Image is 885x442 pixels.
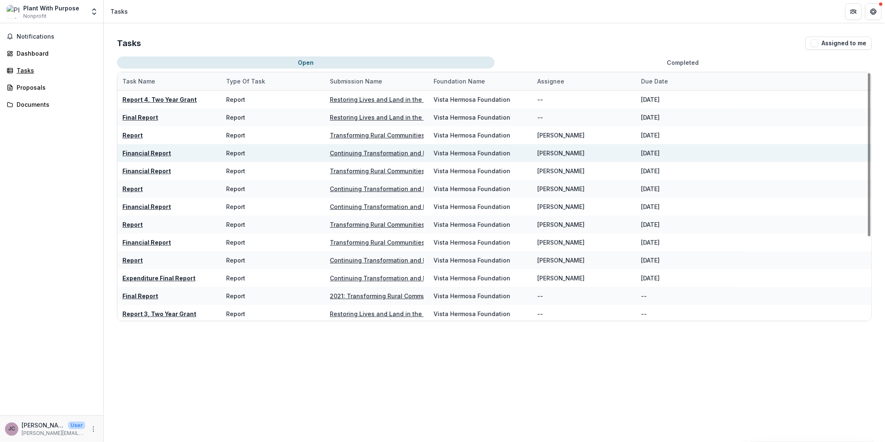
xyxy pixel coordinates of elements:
[532,72,636,90] div: Assignee
[330,221,554,228] a: Transforming Rural Communities in [GEOGRAPHIC_DATA] - Plant With Purpose
[17,83,93,92] div: Proposals
[641,238,660,247] div: [DATE]
[330,114,587,121] a: Restoring Lives and Land in the [GEOGRAPHIC_DATA] Border Region - Plant With Purpose
[226,149,245,157] div: Report
[641,256,660,265] div: [DATE]
[434,292,510,300] div: Vista Hermosa Foundation
[221,77,270,86] div: Type of Task
[532,77,569,86] div: Assignee
[117,38,141,48] h2: Tasks
[122,114,158,121] a: Final Report
[330,96,587,103] a: Restoring Lives and Land in the [GEOGRAPHIC_DATA] Border Region - Plant With Purpose
[805,37,872,50] button: Assigned to me
[17,66,93,75] div: Tasks
[330,292,571,300] a: 2021: Transforming Rural Communities in [GEOGRAPHIC_DATA] - Plant With Purpose
[325,72,429,90] div: Submission Name
[8,426,15,432] div: Jamie Chen
[122,310,196,317] a: Report 3, Two Year Grant
[107,5,131,17] nav: breadcrumb
[537,220,585,229] div: [PERSON_NAME]
[434,202,510,211] div: Vista Hermosa Foundation
[330,203,648,210] u: Continuing Transformation and Peacebuilding in the [GEOGRAPHIC_DATA] Border Region - Plant With P...
[537,238,585,247] div: [PERSON_NAME]
[641,95,660,104] div: [DATE]
[434,309,510,318] div: Vista Hermosa Foundation
[7,5,20,18] img: Plant With Purpose
[221,72,325,90] div: Type of Task
[330,310,587,317] a: Restoring Lives and Land in the [GEOGRAPHIC_DATA] Border Region - Plant With Purpose
[537,167,585,175] div: [PERSON_NAME]
[117,56,495,69] button: Open
[3,30,100,43] button: Notifications
[88,3,100,20] button: Open entity switcher
[641,202,660,211] div: [DATE]
[226,113,245,122] div: Report
[429,72,532,90] div: Foundation Name
[434,274,510,282] div: Vista Hermosa Foundation
[23,12,46,20] span: Nonprofit
[434,131,510,140] div: Vista Hermosa Foundation
[330,239,554,246] a: Transforming Rural Communities in [GEOGRAPHIC_DATA] - Plant With Purpose
[330,150,648,157] u: Continuing Transformation and Peacebuilding in the [GEOGRAPHIC_DATA] Border Region - Plant With P...
[330,185,648,192] a: Continuing Transformation and Peacebuilding in the [GEOGRAPHIC_DATA] Border Region - Plant With P...
[122,292,158,300] a: Final Report
[122,167,171,174] a: Financial Report
[226,202,245,211] div: Report
[17,33,97,40] span: Notifications
[434,256,510,265] div: Vista Hermosa Foundation
[641,149,660,157] div: [DATE]
[88,424,98,434] button: More
[537,309,543,318] div: --
[226,95,245,104] div: Report
[434,95,510,104] div: Vista Hermosa Foundation
[325,77,387,86] div: Submission Name
[226,131,245,140] div: Report
[641,131,660,140] div: [DATE]
[537,184,585,193] div: [PERSON_NAME]
[122,132,143,139] a: Report
[226,309,245,318] div: Report
[122,150,171,157] a: Financial Report
[865,3,882,20] button: Get Help
[330,275,648,282] a: Continuing Transformation and Peacebuilding in the [GEOGRAPHIC_DATA] Border Region - Plant With P...
[110,7,128,16] div: Tasks
[226,292,245,300] div: Report
[117,72,221,90] div: Task Name
[330,132,554,139] a: Transforming Rural Communities in [GEOGRAPHIC_DATA] - Plant With Purpose
[122,185,143,192] u: Report
[330,167,554,174] a: Transforming Rural Communities in [GEOGRAPHIC_DATA] - Plant With Purpose
[226,184,245,193] div: Report
[434,238,510,247] div: Vista Hermosa Foundation
[226,256,245,265] div: Report
[22,421,65,430] p: [PERSON_NAME]
[17,49,93,58] div: Dashboard
[641,309,647,318] div: --
[537,113,543,122] div: --
[3,81,100,94] a: Proposals
[636,72,740,90] div: Due Date
[122,275,195,282] a: Expenditure Final Report
[845,3,862,20] button: Partners
[434,184,510,193] div: Vista Hermosa Foundation
[226,274,245,282] div: Report
[537,95,543,104] div: --
[3,98,100,111] a: Documents
[537,274,585,282] div: [PERSON_NAME]
[226,167,245,175] div: Report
